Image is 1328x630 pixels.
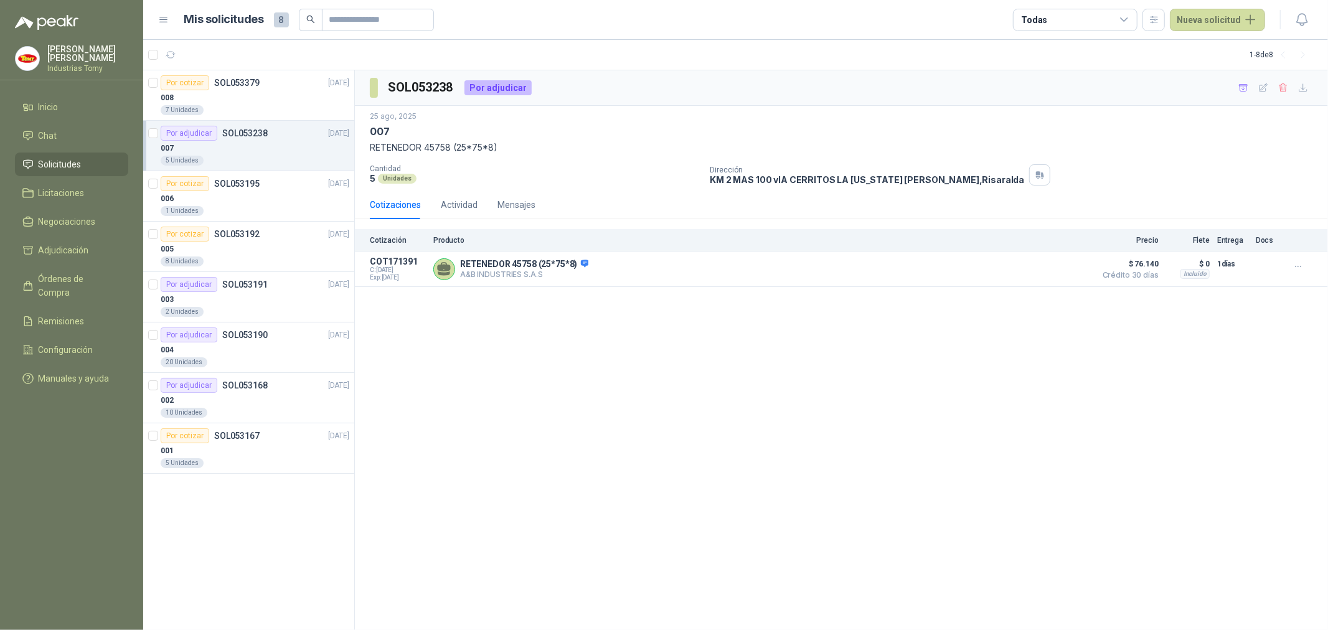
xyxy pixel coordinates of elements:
p: 002 [161,395,174,407]
p: SOL053195 [214,179,260,188]
a: Por cotizarSOL053379[DATE] 0087 Unidades [143,70,354,121]
p: Precio [1096,236,1159,245]
p: [DATE] [328,77,349,89]
span: Remisiones [39,314,85,328]
p: Docs [1256,236,1281,245]
p: [DATE] [328,228,349,240]
p: 005 [161,243,174,255]
div: Cotizaciones [370,198,421,212]
p: COT171391 [370,256,426,266]
button: Nueva solicitud [1170,9,1265,31]
a: Remisiones [15,309,128,333]
a: Inicio [15,95,128,119]
p: 008 [161,92,174,104]
div: 1 - 8 de 8 [1250,45,1313,65]
p: 1 días [1217,256,1248,271]
div: Unidades [378,174,417,184]
a: Por adjudicarSOL053191[DATE] 0032 Unidades [143,272,354,322]
a: Por cotizarSOL053167[DATE] 0015 Unidades [143,423,354,474]
span: Chat [39,129,57,143]
p: [PERSON_NAME] [PERSON_NAME] [47,45,128,62]
div: 7 Unidades [161,105,204,115]
p: SOL053167 [214,431,260,440]
div: 5 Unidades [161,156,204,166]
p: 003 [161,294,174,306]
div: Por cotizar [161,75,209,90]
p: 5 [370,173,375,184]
p: 006 [161,193,174,205]
p: 001 [161,445,174,457]
a: Negociaciones [15,210,128,233]
a: Manuales y ayuda [15,367,128,390]
img: Logo peakr [15,15,78,30]
span: Crédito 30 días [1096,271,1159,279]
p: [DATE] [328,178,349,190]
a: Chat [15,124,128,148]
span: Inicio [39,100,59,114]
p: [DATE] [328,430,349,442]
span: Órdenes de Compra [39,272,116,299]
h3: SOL053238 [388,78,454,97]
div: 8 Unidades [161,256,204,266]
div: Todas [1021,13,1047,27]
div: Por adjudicar [161,378,217,393]
span: Manuales y ayuda [39,372,110,385]
p: SOL053238 [222,129,268,138]
p: RETENEDOR 45758 (25*75*8) [460,259,588,270]
a: Adjudicación [15,238,128,262]
a: Configuración [15,338,128,362]
div: 2 Unidades [161,307,204,317]
p: [DATE] [328,279,349,291]
span: Solicitudes [39,157,82,171]
div: 5 Unidades [161,458,204,468]
p: SOL053379 [214,78,260,87]
h1: Mis solicitudes [184,11,264,29]
span: Adjudicación [39,243,89,257]
div: Por adjudicar [161,327,217,342]
div: 1 Unidades [161,206,204,216]
p: Cotización [370,236,426,245]
a: Por adjudicarSOL053238[DATE] 0075 Unidades [143,121,354,171]
p: Cantidad [370,164,700,173]
p: Producto [433,236,1089,245]
p: 004 [161,344,174,356]
span: 8 [274,12,289,27]
p: SOL053168 [222,381,268,390]
div: Por cotizar [161,176,209,191]
div: Por cotizar [161,227,209,242]
p: [DATE] [328,329,349,341]
a: Por adjudicarSOL053190[DATE] 00420 Unidades [143,322,354,373]
a: Solicitudes [15,153,128,176]
img: Company Logo [16,47,39,70]
span: Configuración [39,343,93,357]
p: 007 [370,125,389,138]
span: Exp: [DATE] [370,274,426,281]
div: Actividad [441,198,478,212]
div: Por cotizar [161,428,209,443]
p: SOL053192 [214,230,260,238]
p: RETENEDOR 45758 (25*75*8) [370,141,1313,154]
p: $ 0 [1166,256,1210,271]
p: Industrias Tomy [47,65,128,72]
p: Entrega [1217,236,1248,245]
p: 007 [161,143,174,154]
a: Órdenes de Compra [15,267,128,304]
p: Flete [1166,236,1210,245]
span: $ 76.140 [1096,256,1159,271]
a: Por cotizarSOL053195[DATE] 0061 Unidades [143,171,354,222]
div: Por adjudicar [161,277,217,292]
p: 25 ago, 2025 [370,111,417,123]
a: Por adjudicarSOL053168[DATE] 00210 Unidades [143,373,354,423]
div: 20 Unidades [161,357,207,367]
div: Por adjudicar [161,126,217,141]
a: Licitaciones [15,181,128,205]
p: [DATE] [328,380,349,392]
div: Por adjudicar [464,80,532,95]
div: Mensajes [497,198,535,212]
p: A&B INDUSTRIES S.A.S [460,270,588,279]
span: C: [DATE] [370,266,426,274]
div: Incluido [1180,269,1210,279]
p: SOL053191 [222,280,268,289]
a: Por cotizarSOL053192[DATE] 0058 Unidades [143,222,354,272]
p: [DATE] [328,128,349,139]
